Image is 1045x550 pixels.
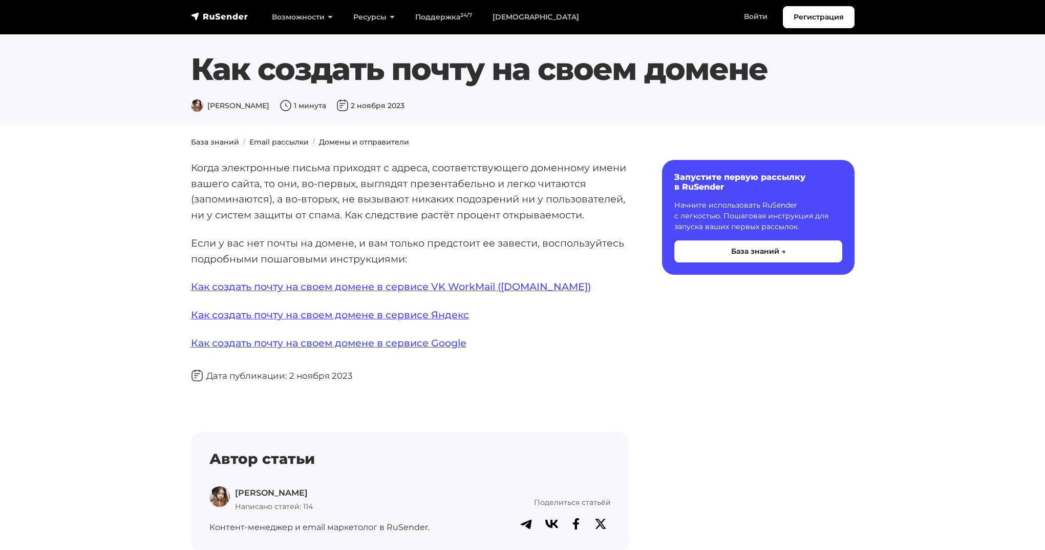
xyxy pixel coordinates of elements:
a: Запустите первую рассылку в RuSender Начните использовать RuSender с легкостью. Пошаговая инструк... [662,160,855,275]
p: [PERSON_NAME] [235,486,313,500]
button: База знаний → [674,240,842,262]
span: [PERSON_NAME] [191,101,269,110]
a: Как создать почту на своем домене в сервисе Яндекс [191,309,469,321]
h1: Как создать почту на своем домене [191,51,855,88]
a: Поддержка24/7 [405,7,482,28]
a: Как создать почту на своем домене в сервисе VK WorkMail ([DOMAIN_NAME]) [191,280,591,293]
h4: Автор статьи [209,451,611,468]
img: Дата публикации [191,370,203,382]
p: Когда электронные письма приходят с адреса, соответствующего доменному имени вашего сайта, то они... [191,160,629,223]
a: Регистрация [783,6,855,28]
img: Дата публикации [336,99,349,112]
img: Время чтения [280,99,292,112]
a: Email рассылки [249,137,309,147]
nav: breadcrumb [185,137,861,148]
span: Дата публикации: 2 ноября 2023 [191,371,352,381]
span: 2 ноября 2023 [336,101,404,110]
a: [DEMOGRAPHIC_DATA] [482,7,589,28]
a: База знаний [191,137,239,147]
p: Начните использовать RuSender с легкостью. Пошаговая инструкция для запуска ваших первых рассылок. [674,200,842,232]
p: Контент-менеджер и email маркетолог в RuSender. [209,521,438,534]
a: Как создать почту на своем домене в сервисе Google [191,337,466,349]
h6: Запустите первую рассылку в RuSender [674,172,842,192]
sup: 24/7 [460,12,472,18]
span: Написано статей: 114 [235,502,313,511]
span: 1 минута [280,101,326,110]
a: Войти [734,6,778,27]
p: Поделиться статьёй [451,497,611,508]
a: Домены и отправители [319,137,409,147]
a: Возможности [262,7,343,28]
img: RuSender [191,11,248,22]
p: Если у вас нет почты на домене, и вам только предстоит ее завести, воспользуйтесь подробными поша... [191,235,629,267]
a: Ресурсы [343,7,405,28]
